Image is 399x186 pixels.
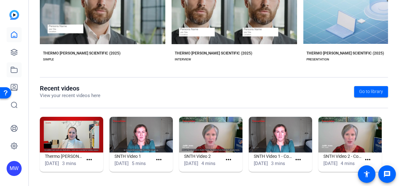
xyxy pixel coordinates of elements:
[40,85,100,92] h1: Recent videos
[155,156,163,164] mat-icon: more_horiz
[109,117,173,152] img: SNTH Video 1
[294,156,302,164] mat-icon: more_horiz
[318,117,382,152] img: SNTH Video 2 - Copy
[179,117,242,152] img: SNTH Video 2
[225,156,232,164] mat-icon: more_horiz
[175,51,252,56] div: THERMO [PERSON_NAME] SCIENTIFIC (2025)
[132,161,146,166] span: 5 mins
[364,156,372,164] mat-icon: more_horiz
[40,92,100,99] p: View your recent videos here
[359,88,383,95] span: Go to library
[306,51,384,56] div: THERMO [PERSON_NAME] SCIENTIFIC (2025)
[254,161,268,166] span: [DATE]
[201,161,215,166] span: 4 mins
[45,152,83,160] h1: Thermo [PERSON_NAME] Scientific - Music Option Simple (44202)
[249,117,312,152] img: SNTH Video 1 - Copy
[383,170,391,178] mat-icon: message
[45,161,59,166] span: [DATE]
[85,156,93,164] mat-icon: more_horiz
[184,161,198,166] span: [DATE]
[341,161,355,166] span: 4 mins
[306,57,329,62] div: PRESENTATION
[40,117,103,152] img: Thermo Fisher Scientific - Music Option Simple (44202)
[323,161,338,166] span: [DATE]
[9,10,19,20] img: blue-gradient.svg
[323,152,361,160] h1: SNTH Video 2 - Copy
[43,51,120,56] div: THERMO [PERSON_NAME] SCIENTIFIC (2025)
[175,57,191,62] div: INTERVIEW
[254,152,292,160] h1: SNTH Video 1 - Copy
[354,86,388,97] a: Go to library
[363,170,370,178] mat-icon: accessibility
[114,152,152,160] h1: SNTH Video 1
[43,57,54,62] div: SIMPLE
[271,161,285,166] span: 3 mins
[184,152,222,160] h1: SNTH Video 2
[62,161,76,166] span: 3 mins
[7,161,22,176] div: MW
[114,161,129,166] span: [DATE]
